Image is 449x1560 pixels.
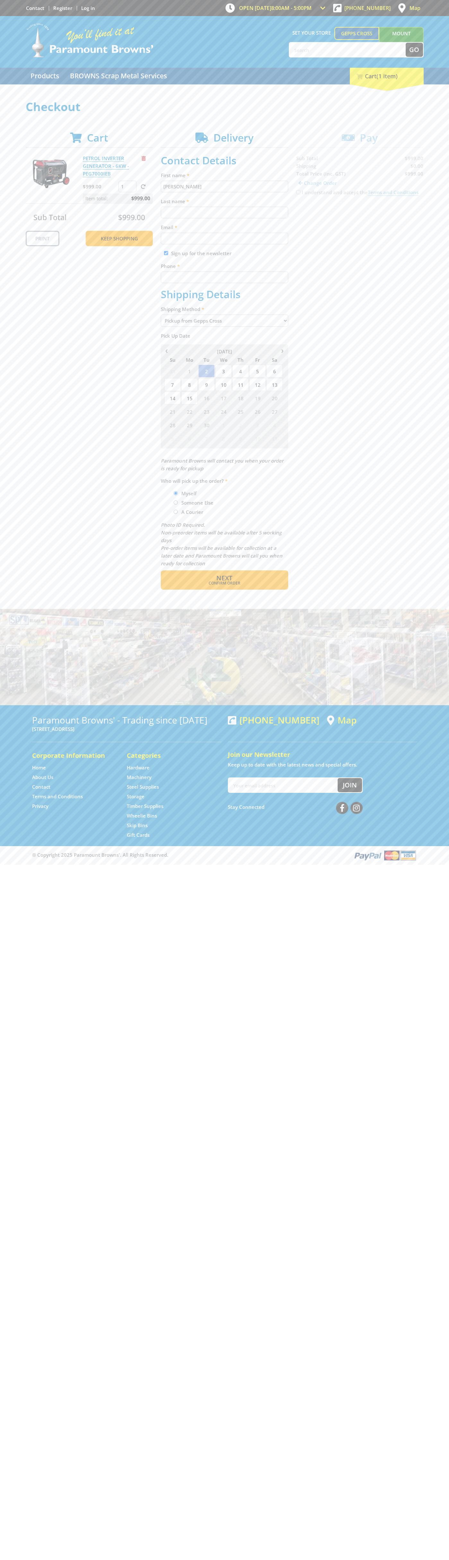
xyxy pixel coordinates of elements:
div: Stay Connected [228,799,363,815]
span: Confirm order [175,581,274,585]
span: 1 [215,419,232,431]
span: 2 [232,419,249,431]
label: Email [161,223,288,231]
span: 3 [249,419,266,431]
label: Sign up for the newsletter [171,250,231,256]
span: 5 [249,365,266,377]
span: 1 [181,365,198,377]
a: Go to the Timber Supplies page [127,803,163,810]
span: We [215,356,232,364]
span: 18 [232,392,249,404]
a: Go to the Gift Cards page [127,832,150,838]
span: 14 [164,392,181,404]
a: Mount [PERSON_NAME] [379,27,424,51]
span: OPEN [DATE] [239,4,312,12]
label: Phone [161,262,288,270]
span: 25 [232,405,249,418]
label: Pick Up Date [161,332,288,340]
a: Remove from cart [142,155,146,161]
span: 15 [181,392,198,404]
span: 4 [266,419,283,431]
a: View a map of Gepps Cross location [327,715,357,725]
a: Go to the Hardware page [127,764,150,771]
p: Item total: [83,194,153,203]
a: Go to the Contact page [32,784,50,790]
span: 16 [198,392,215,404]
span: 7 [198,432,215,445]
img: Paramount Browns' [26,22,154,58]
label: Who will pick up the order? [161,477,288,485]
span: 4 [232,365,249,377]
div: [PHONE_NUMBER] [228,715,319,725]
input: Please select who will pick up the order. [174,500,178,505]
input: Please enter your telephone number. [161,272,288,283]
span: 30 [198,419,215,431]
a: Go to the Terms and Conditions page [32,793,83,800]
span: 9 [198,378,215,391]
span: 6 [181,432,198,445]
span: Th [232,356,249,364]
span: 19 [249,392,266,404]
span: 29 [181,419,198,431]
h2: Shipping Details [161,288,288,300]
h5: Join our Newsletter [228,750,417,759]
span: 10 [215,378,232,391]
span: [DATE] [217,348,232,355]
p: Keep up to date with the latest news and special offers. [228,761,417,768]
span: Fr [249,356,266,364]
span: 8:00am - 5:00pm [271,4,312,12]
label: Myself [179,488,199,499]
span: 8 [181,378,198,391]
span: 27 [266,405,283,418]
span: 2 [198,365,215,377]
select: Please select a shipping method. [161,315,288,327]
a: Go to the About Us page [32,774,53,781]
span: Sa [266,356,283,364]
input: Your email address [229,778,338,792]
span: Delivery [213,131,254,144]
a: Print [26,231,59,246]
a: Go to the Privacy page [32,803,48,810]
p: [STREET_ADDRESS] [32,725,221,733]
a: Go to the Storage page [127,793,144,800]
span: 22 [181,405,198,418]
span: Sub Total [33,212,66,222]
span: 3 [215,365,232,377]
a: Go to the Wheelie Bins page [127,812,157,819]
span: $999.00 [118,212,145,222]
input: Please enter your email address. [161,233,288,244]
button: Next Confirm order [161,570,288,590]
div: Cart [350,68,424,84]
span: 9 [232,432,249,445]
a: PETROL INVERTER GENERATOR - 6KW - PEG7000IEB [83,155,129,177]
input: Please select who will pick up the order. [174,491,178,495]
label: Last name [161,197,288,205]
label: Someone Else [179,497,216,508]
h3: Paramount Browns' - Trading since [DATE] [32,715,221,725]
input: Search [289,43,406,57]
a: Go to the Products page [26,68,64,84]
span: Tu [198,356,215,364]
button: Join [338,778,362,792]
img: PayPal, Mastercard, Visa accepted [353,849,417,861]
p: $999.00 [83,183,117,190]
a: Log in [81,5,95,11]
a: Go to the registration page [53,5,72,11]
span: 13 [266,378,283,391]
span: 20 [266,392,283,404]
h1: Checkout [26,100,424,113]
span: 17 [215,392,232,404]
span: Set your store [289,27,335,39]
span: $999.00 [131,194,150,203]
label: Shipping Method [161,305,288,313]
em: Paramount Browns will contact you when your order is ready for pickup [161,457,283,472]
a: Go to the Home page [32,764,46,771]
span: 6 [266,365,283,377]
div: ® Copyright 2025 Paramount Browns'. All Rights Reserved. [26,849,424,861]
span: 7 [164,378,181,391]
span: Mo [181,356,198,364]
span: Su [164,356,181,364]
h5: Corporate Information [32,751,114,760]
span: Next [216,574,232,582]
span: 26 [249,405,266,418]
